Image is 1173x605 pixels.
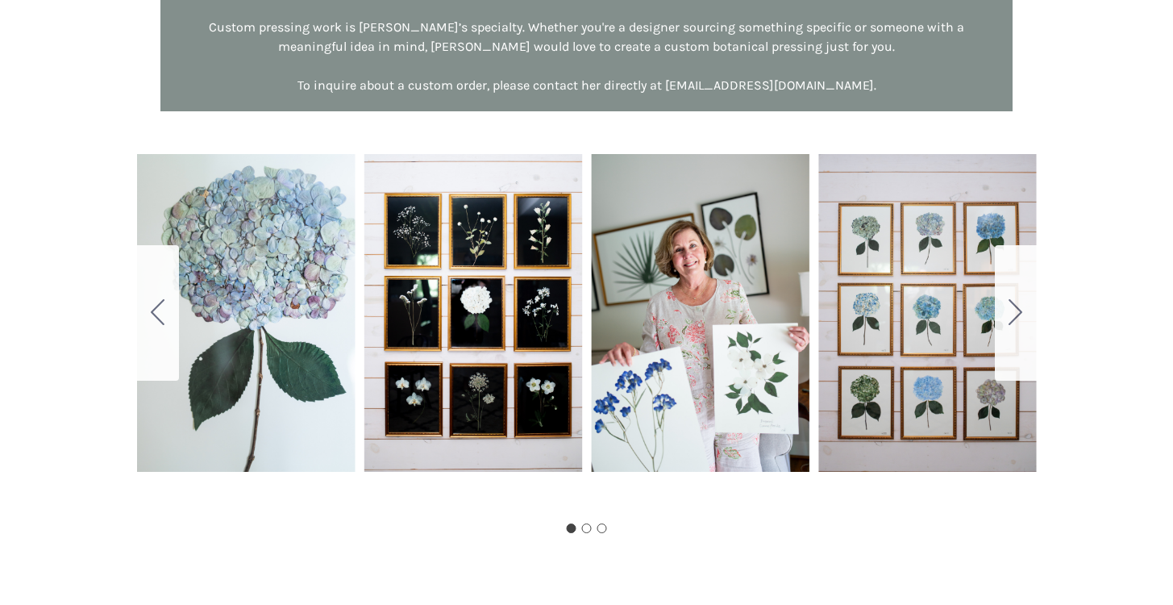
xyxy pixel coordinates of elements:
[995,245,1037,381] button: Go to slide 2
[137,245,179,381] button: Go to slide 3
[193,76,980,95] p: To inquire about a custom order, please contact her directly at [EMAIL_ADDRESS][DOMAIN_NAME].
[567,524,576,533] button: Go to slide 1
[193,18,980,56] p: Custom pressing work is [PERSON_NAME]’s specialty. Whether you're a designer sourcing something s...
[582,524,592,533] button: Go to slide 2
[597,524,607,533] button: Go to slide 3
